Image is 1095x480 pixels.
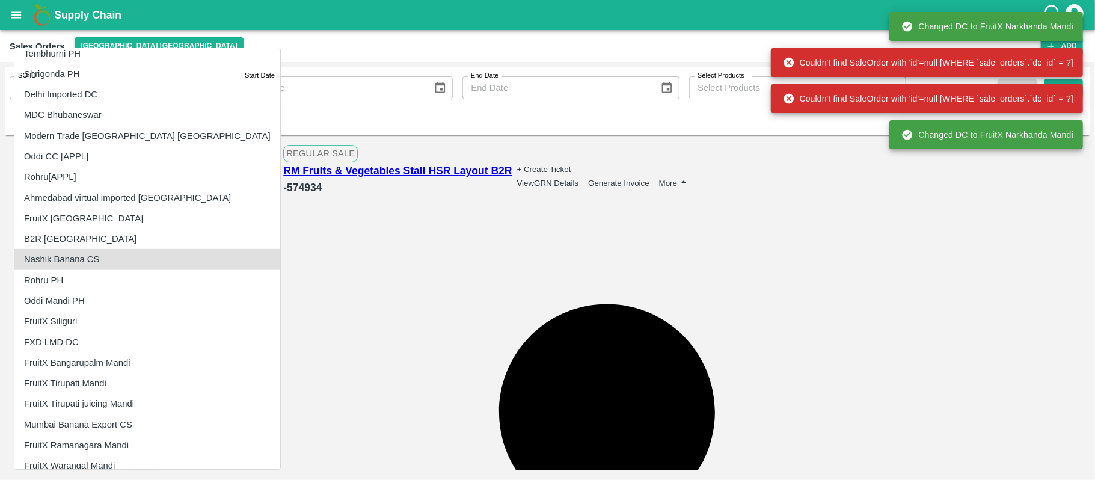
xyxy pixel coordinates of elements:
[429,76,452,99] button: Choose date
[283,145,358,162] span: Regular Sale
[698,71,744,81] label: Select Products
[54,9,121,21] b: Supply Chain
[10,76,227,99] input: Enter SO ID
[14,332,280,352] li: FXD LMD DC
[901,16,1073,37] div: Changed DC to FruitX Narkhanda Mandi
[1043,4,1064,26] div: customer-support
[245,71,275,81] label: Start Date
[14,105,280,125] li: MDC Bhubaneswar
[14,229,280,249] li: B2R [GEOGRAPHIC_DATA]
[14,249,280,269] li: Nashik Banana CS
[283,162,512,179] h6: RM Fruits & Vegetables Stall HSR Layout B2R
[14,352,280,373] li: FruitX Bangarupalm Mandi
[14,167,280,187] li: Rohru[APPL]
[14,126,280,146] li: Modern Trade [GEOGRAPHIC_DATA] [GEOGRAPHIC_DATA]
[283,179,512,196] h6: - 574934
[14,291,280,311] li: Oddi Mandi PH
[14,208,280,229] li: FruitX [GEOGRAPHIC_DATA]
[75,37,244,55] button: Select DC
[236,76,424,99] input: Start Date
[10,38,65,54] div: Sales Orders
[14,435,280,455] li: FruitX Ramanagara Mandi
[783,52,1073,73] div: Couldn't find SaleOrder with 'id'=null [WHERE `sale_orders`.`dc_id` = ?]
[588,179,649,188] button: Generate Invoice
[14,43,280,64] li: Tembhurni PH
[462,76,650,99] input: End Date
[14,373,280,393] li: FruitX Tirupati Mandi
[14,270,280,291] li: Rohru PH
[14,84,280,105] li: Delhi Imported DC
[901,124,1073,146] div: Changed DC to FruitX Narkhanda Mandi
[517,179,578,188] button: ViewGRN Details
[14,188,280,208] li: Ahmedabad virtual imported [GEOGRAPHIC_DATA]
[693,80,883,96] input: Select Products
[14,393,280,414] li: FruitX Tirupati juicing Mandi
[517,165,571,174] button: + Create Ticket
[655,76,678,99] button: Choose date
[14,455,280,476] li: FruitX Warangal Mandi
[1064,2,1085,28] div: account of current user
[14,64,280,84] li: Shrigonda PH
[14,146,280,167] li: Oddi CC [APPL]
[783,88,1073,109] div: Couldn't find SaleOrder with 'id'=null [WHERE `sale_orders`.`dc_id` = ?]
[14,414,280,435] li: Mumbai Banana Export CS
[471,71,498,81] label: End Date
[30,3,54,27] img: logo
[659,176,691,191] button: More
[14,311,280,331] li: FruitX Siliguri
[18,71,36,81] label: SO ID
[2,1,30,29] button: open drawer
